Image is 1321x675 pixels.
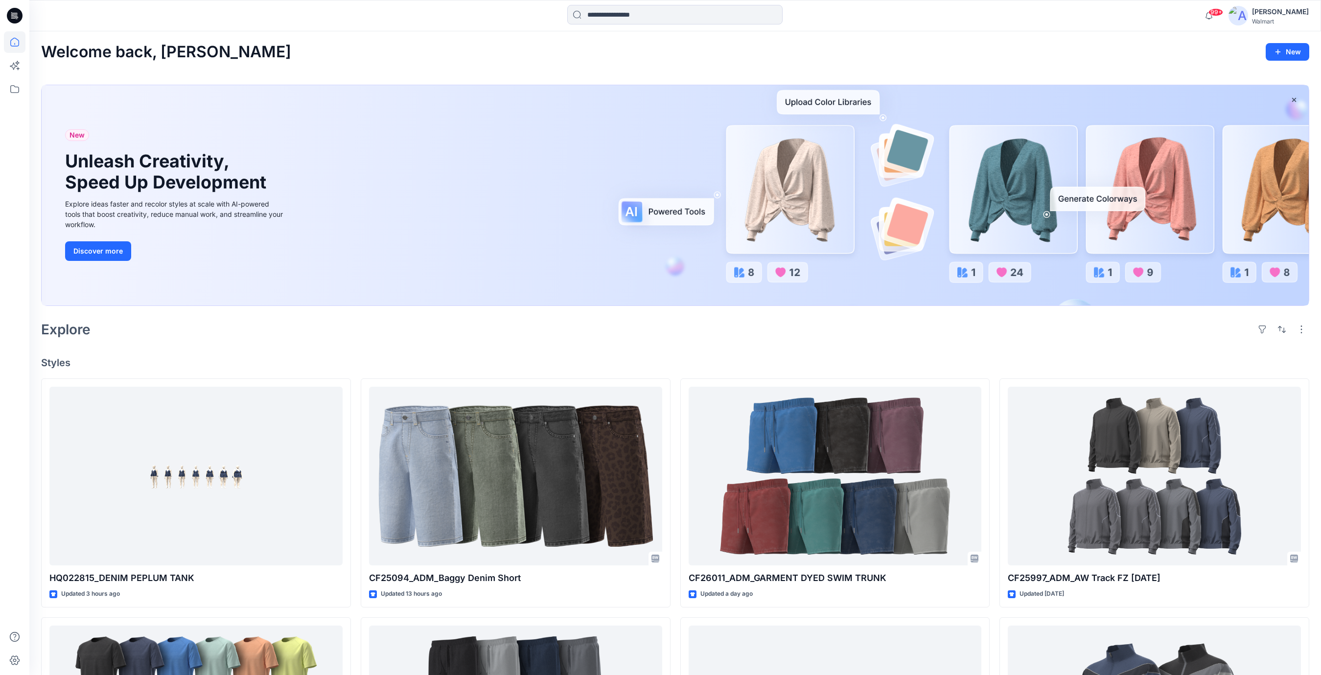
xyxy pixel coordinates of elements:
[369,571,662,585] p: CF25094_ADM_Baggy Denim Short
[1228,6,1248,25] img: avatar
[41,43,291,61] h2: Welcome back, [PERSON_NAME]
[1008,571,1301,585] p: CF25997_ADM_AW Track FZ [DATE]
[65,151,271,193] h1: Unleash Creativity, Speed Up Development
[1266,43,1309,61] button: New
[65,199,285,230] div: Explore ideas faster and recolor styles at scale with AI-powered tools that boost creativity, red...
[49,571,343,585] p: HQ022815_DENIM PEPLUM TANK
[369,387,662,566] a: CF25094_ADM_Baggy Denim Short
[1208,8,1223,16] span: 99+
[41,357,1309,369] h4: Styles
[1020,589,1064,599] p: Updated [DATE]
[1252,6,1309,18] div: [PERSON_NAME]
[381,589,442,599] p: Updated 13 hours ago
[61,589,120,599] p: Updated 3 hours ago
[65,241,131,261] button: Discover more
[1008,387,1301,566] a: CF25997_ADM_AW Track FZ 16AUG25
[700,589,753,599] p: Updated a day ago
[65,241,285,261] a: Discover more
[1252,18,1309,25] div: Walmart
[41,322,91,337] h2: Explore
[689,571,982,585] p: CF26011_ADM_GARMENT DYED SWIM TRUNK
[49,387,343,566] a: HQ022815_DENIM PEPLUM TANK
[689,387,982,566] a: CF26011_ADM_GARMENT DYED SWIM TRUNK
[70,129,85,141] span: New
